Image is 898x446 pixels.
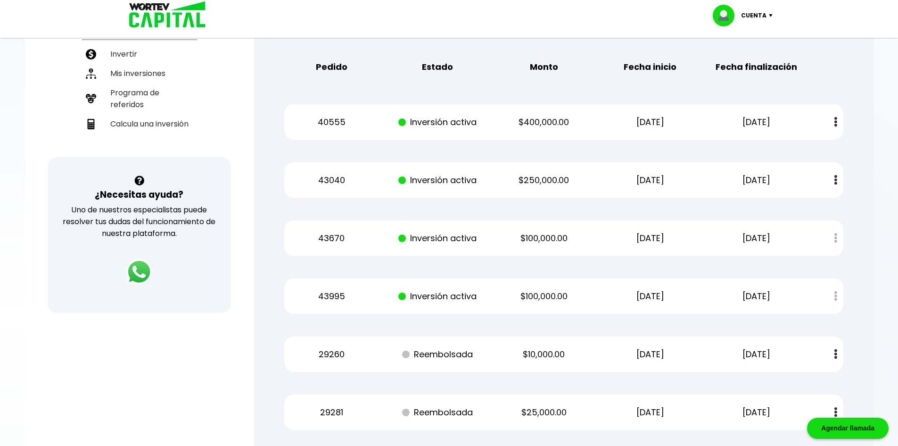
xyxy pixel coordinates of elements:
ul: Capital [82,19,197,157]
p: [DATE] [712,289,801,303]
p: [DATE] [605,289,695,303]
p: [DATE] [605,347,695,362]
b: Monto [530,60,558,74]
a: Invertir [82,44,197,64]
p: Uno de nuestros especialistas puede resolver tus dudas del funcionamiento de nuestra plataforma. [60,204,219,239]
img: logos_whatsapp-icon.242b2217.svg [126,259,152,285]
p: $100,000.00 [499,289,589,303]
h3: ¿Necesitas ayuda? [95,188,183,202]
p: 40555 [287,115,376,129]
p: 43670 [287,231,376,245]
p: Reembolsada [393,347,483,362]
b: Estado [422,60,453,74]
img: icon-down [766,14,779,17]
p: Inversión activa [393,115,483,129]
p: $100,000.00 [499,231,589,245]
p: $10,000.00 [499,347,589,362]
img: inversiones-icon.6695dc30.svg [86,68,96,79]
p: [DATE] [712,405,801,420]
img: profile-image [713,5,741,26]
b: Pedido [316,60,347,74]
b: Fecha finalización [716,60,797,74]
p: [DATE] [605,231,695,245]
a: Calcula una inversión [82,114,197,134]
img: recomiendanos-icon.9b8e9327.svg [86,93,96,104]
p: [DATE] [605,173,695,187]
p: [DATE] [712,173,801,187]
p: $400,000.00 [499,115,589,129]
b: Fecha inicio [624,60,676,74]
p: Cuenta [741,8,766,23]
p: Reembolsada [393,405,483,420]
p: [DATE] [605,115,695,129]
p: Inversión activa [393,231,483,245]
p: 43040 [287,173,376,187]
p: $25,000.00 [499,405,589,420]
p: $250,000.00 [499,173,589,187]
img: invertir-icon.b3b967d7.svg [86,49,96,59]
p: Inversión activa [393,173,483,187]
p: 29260 [287,347,376,362]
p: [DATE] [605,405,695,420]
p: 43995 [287,289,376,303]
p: [DATE] [712,115,801,129]
p: [DATE] [712,347,801,362]
div: Agendar llamada [807,418,889,439]
p: [DATE] [712,231,801,245]
a: Mis inversiones [82,64,197,83]
p: 29281 [287,405,376,420]
img: calculadora-icon.17d418c4.svg [86,119,96,129]
p: Inversión activa [393,289,483,303]
a: Programa de referidos [82,83,197,114]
